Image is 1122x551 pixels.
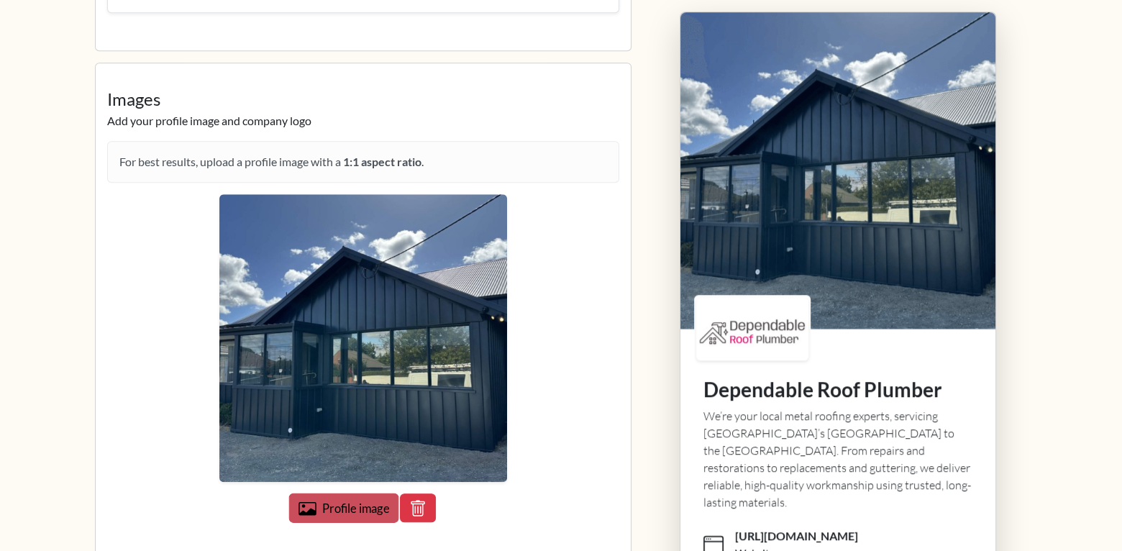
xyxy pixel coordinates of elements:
span: [URL][DOMAIN_NAME] [735,528,858,544]
button: Profile image [289,493,399,523]
span: Profile image [322,501,389,516]
div: For best results, upload a profile image with a . [107,141,619,183]
h1: Dependable Roof Plumber [703,378,972,402]
div: We’re your local metal roofing experts, servicing [GEOGRAPHIC_DATA]’s [GEOGRAPHIC_DATA] to the [G... [703,408,972,511]
img: profile picture [680,12,995,329]
p: Add your profile image and company logo [107,112,619,129]
strong: 1:1 aspect ratio [343,155,421,168]
img: logo [696,297,808,360]
img: 5dbdc661-d6cf-4c43-bf2e-f6a5d6e1c358.png [219,194,507,482]
legend: Images [107,86,619,112]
